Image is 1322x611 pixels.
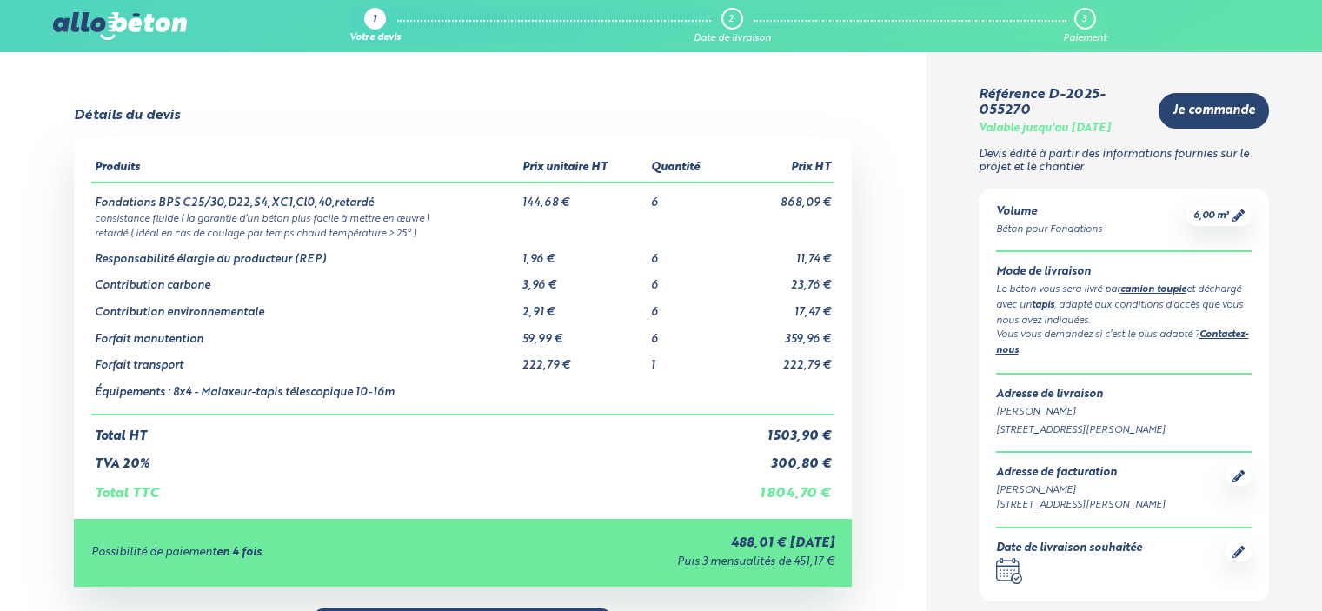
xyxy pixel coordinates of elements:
[53,12,187,40] img: allobéton
[91,373,519,415] td: Équipements : 8x4 - Malaxeur-tapis télescopique 10-16m
[1063,33,1106,44] div: Paiement
[477,556,834,569] div: Puis 3 mensualités de 451,17 €
[725,293,834,320] td: 17,47 €
[996,206,1102,219] div: Volume
[91,183,519,210] td: Fondations BPS C25/30,D22,S4,XC1,Cl0,40,retardé
[91,293,519,320] td: Contribution environnementale
[349,33,401,44] div: Votre devis
[91,443,725,472] td: TVA 20%
[1032,301,1054,310] a: tapis
[91,320,519,347] td: Forfait manutention
[996,483,1166,498] div: [PERSON_NAME]
[725,472,834,501] td: 1 804,70 €
[648,155,725,183] th: Quantité
[996,423,1252,438] div: [STREET_ADDRESS][PERSON_NAME]
[996,498,1166,513] div: [STREET_ADDRESS][PERSON_NAME]
[648,240,725,267] td: 6
[996,328,1252,359] div: Vous vous demandez si c’est le plus adapté ? .
[91,210,834,225] td: consistance fluide ( la garantie d’un béton plus facile à mettre en œuvre )
[648,293,725,320] td: 6
[519,346,648,373] td: 222,79 €
[725,240,834,267] td: 11,74 €
[996,542,1142,555] div: Date de livraison souhaitée
[725,183,834,210] td: 868,09 €
[725,415,834,444] td: 1 503,90 €
[91,415,725,444] td: Total HT
[648,320,725,347] td: 6
[91,346,519,373] td: Forfait transport
[91,472,725,501] td: Total TTC
[1173,103,1255,118] span: Je commande
[979,87,1146,119] div: Référence D-2025-055270
[979,123,1111,136] div: Valable jusqu'au [DATE]
[725,155,834,183] th: Prix HT
[648,346,725,373] td: 1
[996,405,1252,420] div: [PERSON_NAME]
[996,389,1252,402] div: Adresse de livraison
[216,547,262,558] strong: en 4 fois
[1082,14,1086,25] div: 3
[1159,93,1269,129] a: Je commande
[979,149,1270,174] p: Devis édité à partir des informations fournies sur le projet et le chantier
[996,222,1102,237] div: Béton pour Fondations
[1167,543,1303,592] iframe: Help widget launcher
[91,155,519,183] th: Produits
[648,183,725,210] td: 6
[91,240,519,267] td: Responsabilité élargie du producteur (REP)
[74,108,180,123] div: Détails du devis
[648,266,725,293] td: 6
[91,547,477,560] div: Possibilité de paiement
[477,536,834,551] div: 488,01 € [DATE]
[1120,285,1186,295] a: camion toupie
[519,320,648,347] td: 59,99 €
[1063,8,1106,44] a: 3 Paiement
[728,14,734,25] div: 2
[996,282,1252,328] div: Le béton vous sera livré par et déchargé avec un , adapté aux conditions d'accès que vous nous av...
[349,8,401,44] a: 1 Votre devis
[996,467,1166,480] div: Adresse de facturation
[519,240,648,267] td: 1,96 €
[91,225,834,240] td: retardé ( idéal en cas de coulage par temps chaud température > 25° )
[519,293,648,320] td: 2,91 €
[725,346,834,373] td: 222,79 €
[725,320,834,347] td: 359,96 €
[694,8,771,44] a: 2 Date de livraison
[996,266,1252,279] div: Mode de livraison
[725,443,834,472] td: 300,80 €
[519,155,648,183] th: Prix unitaire HT
[519,266,648,293] td: 3,96 €
[519,183,648,210] td: 144,68 €
[694,33,771,44] div: Date de livraison
[725,266,834,293] td: 23,76 €
[373,15,376,26] div: 1
[91,266,519,293] td: Contribution carbone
